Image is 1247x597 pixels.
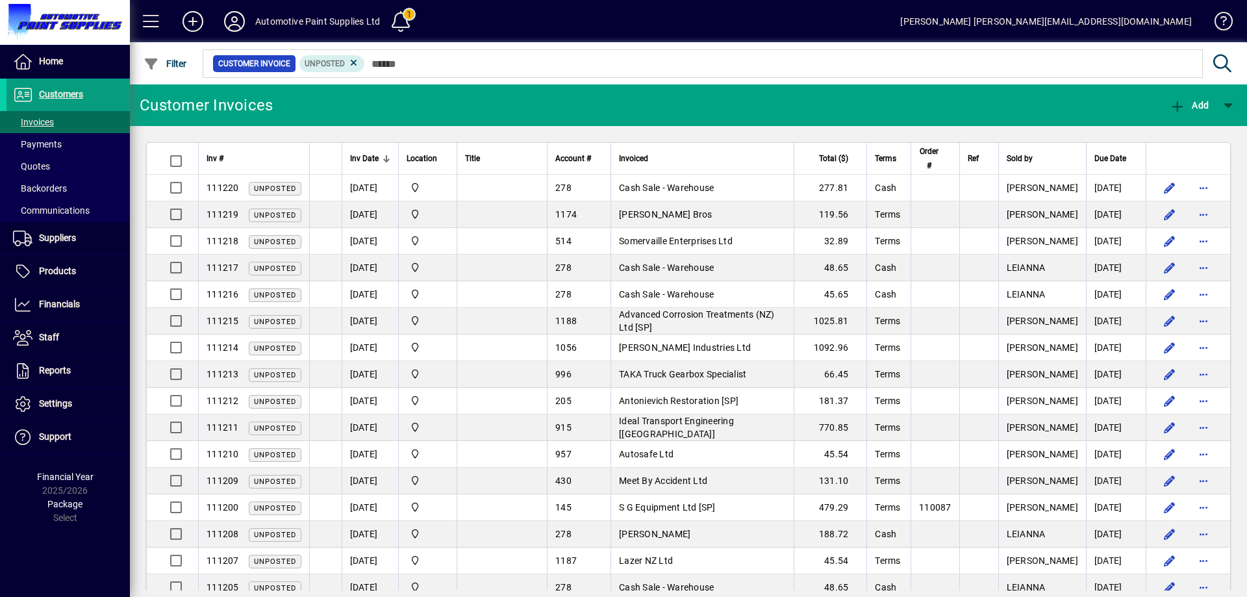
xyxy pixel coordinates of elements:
span: Due Date [1094,151,1126,166]
span: Package [47,499,82,509]
button: Add [172,10,214,33]
span: Terms [875,555,900,566]
td: 1025.81 [794,308,866,335]
span: 514 [555,236,572,246]
button: Edit [1159,417,1180,438]
span: Cash Sale - Warehouse [619,183,714,193]
button: More options [1193,231,1214,251]
span: Quotes [13,161,50,171]
span: 111212 [207,396,239,406]
span: Unposted [254,184,296,193]
span: [PERSON_NAME] Industries Ltd [619,342,751,353]
span: Cash Sale - Warehouse [619,262,714,273]
span: Ideal Transport Engineering [[GEOGRAPHIC_DATA]] [619,416,734,439]
a: Backorders [6,177,130,199]
a: Invoices [6,111,130,133]
button: More options [1193,524,1214,544]
button: More options [1193,337,1214,358]
span: 111207 [207,555,239,566]
span: Lazer NZ Ltd [619,555,673,566]
span: 1174 [555,209,577,220]
a: Financials [6,288,130,321]
span: Autosafe Ltd [619,449,674,459]
span: Filter [144,58,187,69]
span: Automotive Paint Supplies Ltd [407,367,449,381]
div: Invoiced [619,151,786,166]
span: [PERSON_NAME] [1007,342,1078,353]
button: More options [1193,390,1214,411]
span: 111213 [207,369,239,379]
span: Unposted [254,531,296,539]
span: Terms [875,236,900,246]
div: Location [407,151,449,166]
button: More options [1193,550,1214,571]
span: Terms [875,342,900,353]
span: Invoices [13,117,54,127]
button: Edit [1159,337,1180,358]
span: Automotive Paint Supplies Ltd [407,394,449,408]
a: Payments [6,133,130,155]
div: Account # [555,151,603,166]
td: 32.89 [794,228,866,255]
td: [DATE] [1086,175,1146,201]
span: Unposted [254,371,296,379]
td: 277.81 [794,175,866,201]
span: Automotive Paint Supplies Ltd [407,580,449,594]
span: 957 [555,449,572,459]
button: More options [1193,417,1214,438]
span: Automotive Paint Supplies Ltd [407,420,449,435]
div: Due Date [1094,151,1138,166]
span: 111219 [207,209,239,220]
span: 111200 [207,502,239,513]
button: Edit [1159,364,1180,385]
a: Knowledge Base [1205,3,1231,45]
div: Automotive Paint Supplies Ltd [255,11,380,32]
td: [DATE] [342,308,398,335]
a: Support [6,421,130,453]
span: Automotive Paint Supplies Ltd [407,340,449,355]
span: Terms [875,476,900,486]
span: Location [407,151,437,166]
span: [PERSON_NAME] [1007,236,1078,246]
button: Profile [214,10,255,33]
td: [DATE] [1086,255,1146,281]
button: More options [1193,444,1214,464]
a: Home [6,45,130,78]
span: Invoiced [619,151,648,166]
span: 111208 [207,529,239,539]
span: Automotive Paint Supplies Ltd [407,447,449,461]
button: More options [1193,311,1214,331]
span: 205 [555,396,572,406]
span: 111220 [207,183,239,193]
button: More options [1193,284,1214,305]
button: Edit [1159,257,1180,278]
span: 1187 [555,555,577,566]
button: More options [1193,497,1214,518]
a: Reports [6,355,130,387]
td: [DATE] [1086,388,1146,414]
td: [DATE] [342,281,398,308]
div: [PERSON_NAME] [PERSON_NAME][EMAIL_ADDRESS][DOMAIN_NAME] [900,11,1192,32]
span: 111216 [207,289,239,299]
div: Inv # [207,151,301,166]
span: Automotive Paint Supplies Ltd [407,314,449,328]
span: Unposted [254,318,296,326]
span: Automotive Paint Supplies Ltd [407,527,449,541]
span: Meet By Accident Ltd [619,476,707,486]
div: Ref [968,151,990,166]
td: [DATE] [342,361,398,388]
button: Filter [140,52,190,75]
a: Communications [6,199,130,222]
span: LEIANNA [1007,582,1046,592]
span: [PERSON_NAME] [1007,396,1078,406]
td: [DATE] [342,175,398,201]
button: More options [1193,364,1214,385]
span: Cash [875,529,896,539]
span: 278 [555,529,572,539]
div: Title [465,151,540,166]
td: [DATE] [1086,201,1146,228]
span: Terms [875,502,900,513]
span: Unposted [254,291,296,299]
span: 996 [555,369,572,379]
span: Automotive Paint Supplies Ltd [407,474,449,488]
